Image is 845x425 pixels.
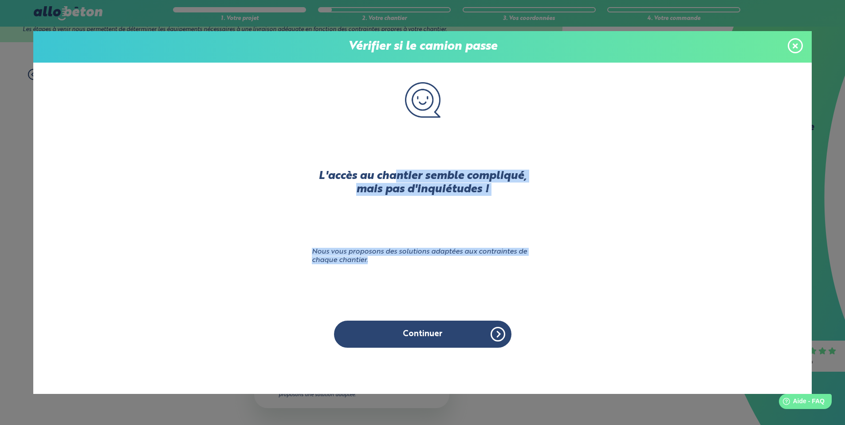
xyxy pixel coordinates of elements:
[766,390,835,415] iframe: Help widget launcher
[334,321,511,348] button: Continuer
[312,170,534,196] label: L'accès au chantier semble compliqué, mais pas d'inquiétudes !
[312,248,534,264] label: Nous vous proposons des solutions adaptées aux contraintes de chaque chantier.
[42,40,803,54] p: Vérifier si le camion passe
